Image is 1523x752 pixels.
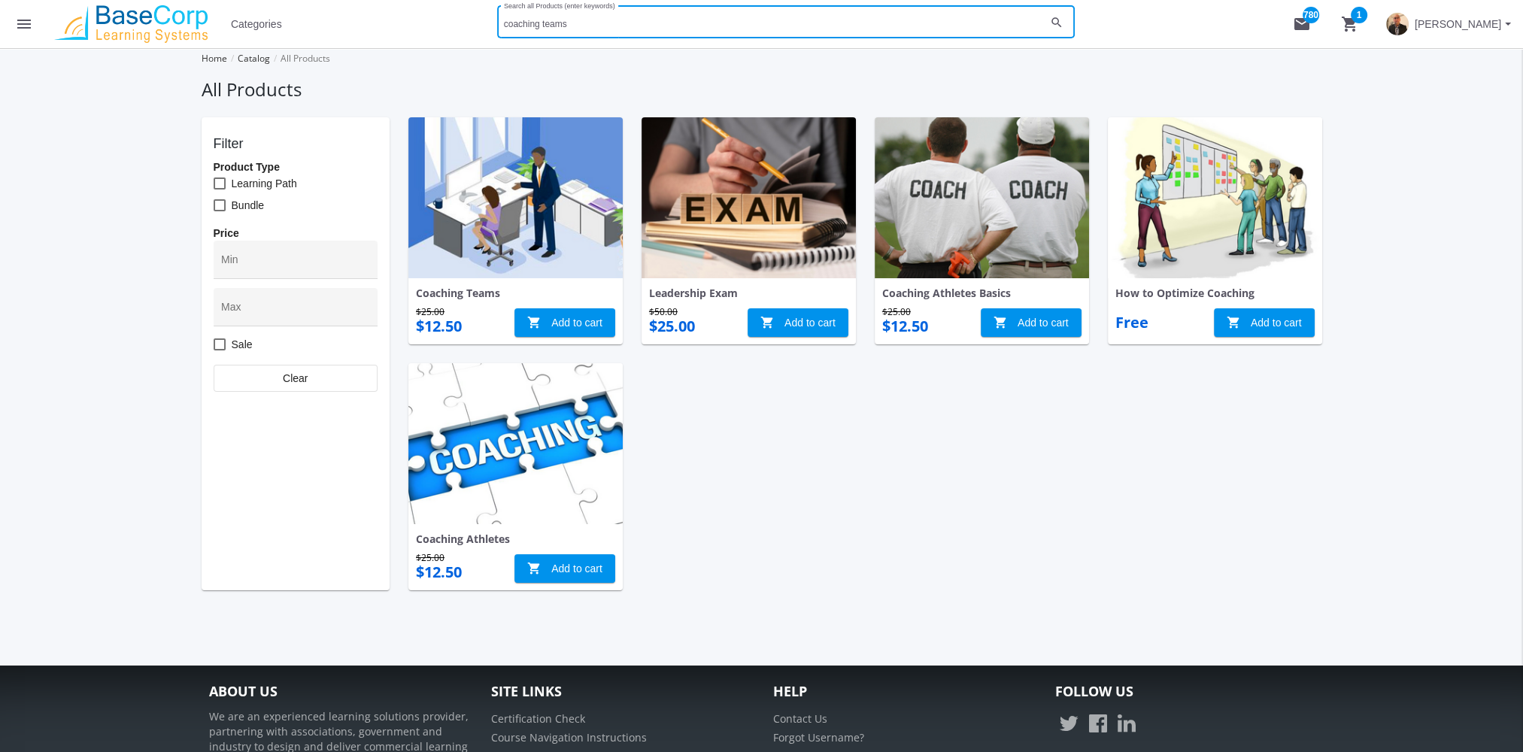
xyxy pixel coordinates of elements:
span: Sale [232,335,253,353]
h1: All Products [202,77,1322,102]
mat-icon: shopping_cart [760,309,775,336]
a: Forgot Username? [773,730,864,744]
h4: Site Links [491,684,751,699]
mat-icon: menu [15,15,33,33]
div: $25.00 [416,308,462,316]
a: Course Navigation Instructions [491,730,647,744]
div: Free [1115,312,1148,334]
a: Catalog [238,52,270,65]
div: $25.00 [882,308,928,316]
div: Coaching Athletes Basics [882,286,1082,301]
mat-icon: shopping_cart [527,309,542,336]
button: Clear [214,365,378,392]
span: Add to cart [1227,309,1302,336]
h4: Follow Us [1055,684,1315,699]
img: product image [1108,117,1322,278]
h4: Help [773,684,1033,699]
span: Categories [231,11,282,38]
h4: Filter [214,137,378,152]
div: $25.00 [416,554,462,562]
mat-icon: search [1048,15,1066,30]
a: Contact Us [773,711,827,726]
div: Coaching Athletes [416,532,615,547]
span: Clear [226,365,366,391]
div: $12.50 [882,316,928,338]
img: product image [642,117,856,278]
span: Learning Path [232,174,297,193]
mat-icon: shopping_cart [527,555,542,582]
span: Bundle [232,196,265,214]
div: Coaching Teams [416,286,615,301]
span: Add to cart [527,555,602,582]
img: product image [408,363,623,524]
span: Add to cart [527,309,602,336]
img: logo.png [48,5,214,43]
button: Add to cart [1214,308,1315,337]
span: Add to cart [760,309,836,336]
a: Home [202,52,227,65]
mat-icon: shopping_cart [994,309,1008,336]
button: Add to cart [514,554,615,583]
div: $12.50 [416,316,462,338]
div: $12.50 [416,562,462,584]
span: [PERSON_NAME] [1415,11,1501,38]
img: product image [408,117,623,278]
mat-icon: mail [1293,15,1311,33]
h4: About Us [209,684,469,699]
button: Add to cart [981,308,1082,337]
img: product image [875,117,1089,278]
div: How to Optimize Coaching [1115,286,1315,301]
b: Price [214,227,239,239]
div: Leadership Exam [649,286,848,301]
b: Product Type [214,161,280,173]
button: Add to cart [514,308,615,337]
div: $25.00 [649,316,695,338]
mat-icon: shopping_cart [1227,309,1241,336]
span: Add to cart [994,309,1069,336]
button: Add to cart [748,308,848,337]
div: $50.00 [649,308,695,316]
a: Certification Check [491,711,585,726]
mat-icon: shopping_cart [1341,15,1359,33]
li: All Products [270,48,330,69]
